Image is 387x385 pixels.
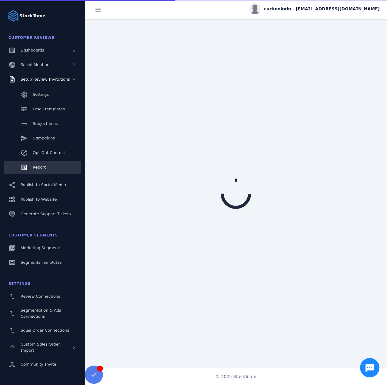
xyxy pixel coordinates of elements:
[4,88,81,101] a: Settings
[216,373,256,380] span: © 2025 StackTome
[33,92,49,97] span: Settings
[4,358,81,371] a: Community Invite
[19,13,45,19] strong: StackTome
[21,212,71,216] span: Generate Support Tickets
[21,62,51,67] span: Social Mentions
[21,328,69,333] span: Sales Order Connections
[21,77,70,82] span: Setup Review Invitations
[33,165,46,169] span: Report
[33,121,58,126] span: Subject lines
[21,246,61,250] span: Marketing Segments
[4,304,81,323] a: Segmentation & Ads Connections
[4,290,81,303] a: Review Connections
[4,207,81,221] a: Generate Support Tickets
[8,35,55,40] span: Customer Reviews
[4,132,81,145] a: Campaigns
[33,150,65,155] span: Opt-Out Contact
[21,48,44,52] span: Dashboards
[4,241,81,255] a: Marketing Segments
[21,308,61,319] span: Segmentation & Ads Connections
[33,136,55,140] span: Campaigns
[4,178,81,192] a: Publish to Social Media
[4,117,81,130] a: Subject lines
[21,260,62,265] span: Segments Templates
[4,161,81,174] a: Report
[4,324,81,337] a: Sales Order Connections
[21,294,60,299] span: Review Connections
[264,6,380,12] span: cuckooladn - [EMAIL_ADDRESS][DOMAIN_NAME]
[4,102,81,116] a: Email templates
[8,233,58,237] span: Customer Segments
[21,197,57,202] span: Publish to Website
[4,256,81,269] a: Segments Templates
[250,3,260,14] img: profile.jpg
[4,146,81,159] a: Opt-Out Contact
[21,342,60,353] span: Custom Sales Order Import
[250,3,380,14] button: cuckooladn - [EMAIL_ADDRESS][DOMAIN_NAME]
[21,182,66,187] span: Publish to Social Media
[21,362,56,367] span: Community Invite
[4,193,81,206] a: Publish to Website
[7,10,19,22] img: Logo image
[8,282,31,286] span: Settings
[33,107,65,111] span: Email templates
